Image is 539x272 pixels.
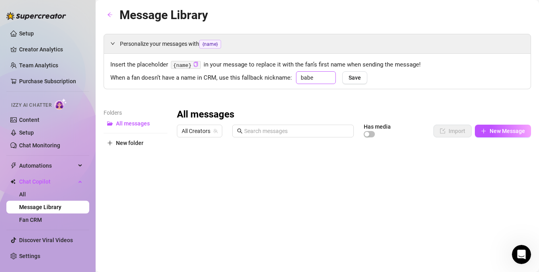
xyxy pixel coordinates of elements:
[475,125,531,137] button: New Message
[19,43,83,56] a: Creator Analytics
[171,61,201,69] code: {name}
[193,62,198,67] span: copy
[125,3,140,18] button: Home
[182,125,218,137] span: All Creators
[5,3,20,18] button: go back
[13,206,75,211] div: [PERSON_NAME] • 2h ago
[39,8,90,14] h1: [PERSON_NAME]
[6,17,153,41] div: Hailey says…
[19,175,76,188] span: Chat Copilot
[481,128,486,134] span: plus
[104,137,167,149] button: New folder
[19,129,34,136] a: Setup
[199,40,221,49] span: {name}
[120,6,208,24] article: Message Library
[6,41,131,155] div: [PERSON_NAME] bio is super important because it’s how the AI learns what to do and how to respond...
[6,161,153,180] div: Ella says…
[13,184,124,200] div: Hi [PERSON_NAME], how can I help you?
[177,108,234,121] h3: All messages
[6,180,153,222] div: Ella says…
[107,121,113,126] span: folder-open
[10,162,17,169] span: thunderbolt
[110,41,115,46] span: expanded
[107,140,113,146] span: plus
[140,3,154,18] div: Close
[490,128,525,134] span: New Message
[19,78,76,84] a: Purchase Subscription
[13,113,124,159] div: Instructions to set up Izzy AILearn how to set up your content and bio to work with [PERSON_NAME]
[433,125,472,137] button: Import
[19,159,76,172] span: Automations
[23,4,35,17] img: Profile image for Ella
[342,71,367,84] button: Save
[19,117,39,123] a: Content
[19,204,61,210] a: Message Library
[116,140,143,146] span: New folder
[21,119,116,127] div: Instructions to set up Izzy AI
[110,60,524,70] span: Insert the placeholder in your message to replace it with the fan’s first name when sending the m...
[6,180,131,205] div: Hi [PERSON_NAME], how can I help you?[PERSON_NAME] • 2h ago
[104,108,167,117] article: Folders
[512,245,531,264] iframe: Intercom live chat
[11,102,51,109] span: Izzy AI Chatter
[110,73,292,83] span: When a fan doesn’t have a name in CRM, use this fallback nickname:
[19,217,42,223] a: Fan CRM
[244,127,349,135] input: Search messages
[104,117,167,130] button: All messages
[19,142,60,149] a: Chat Monitoring
[213,129,218,133] span: team
[34,163,136,170] div: joined the conversation
[193,62,198,68] button: Click to Copy
[364,124,391,129] article: Has media
[6,41,153,161] div: Ella says…
[77,17,153,35] div: Setup Bio and Content
[104,34,531,53] div: Personalize your messages with{name}
[120,39,524,49] span: Personalize your messages with
[107,12,113,18] span: arrow-left
[6,12,66,20] img: logo-BBDzfeDw.svg
[19,253,40,259] a: Settings
[10,179,16,184] img: Chat Copilot
[237,128,243,134] span: search
[13,46,124,108] div: [PERSON_NAME] bio is super important because it’s how the AI learns what to do and how to respond...
[19,62,58,68] a: Team Analytics
[21,128,114,151] span: Learn how to set up your content and bio to work with [PERSON_NAME]
[55,98,67,110] img: AI Chatter
[349,74,361,81] span: Save
[19,237,73,243] a: Discover Viral Videos
[116,120,150,127] span: All messages
[24,162,32,170] img: Profile image for Ella
[84,22,147,30] div: Setup Bio and Content
[19,30,34,37] a: Setup
[19,191,26,198] a: All
[34,164,79,169] b: [PERSON_NAME]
